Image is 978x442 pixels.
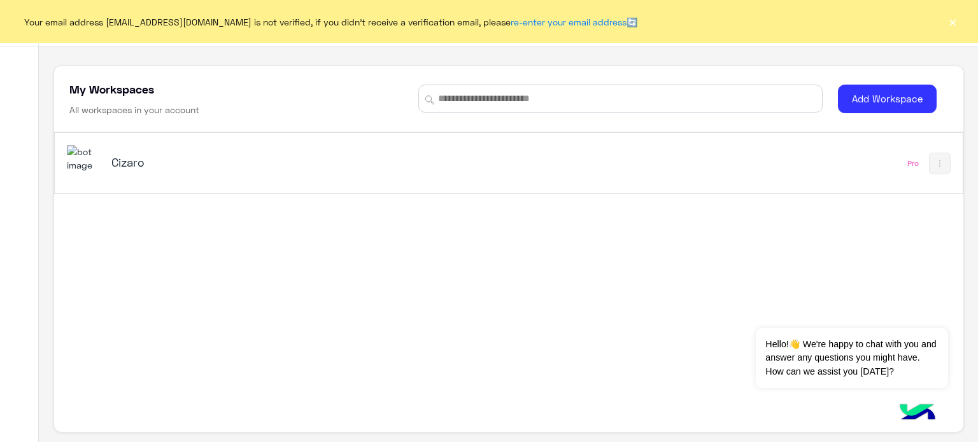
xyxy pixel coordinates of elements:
[69,81,154,97] h5: My Workspaces
[111,155,430,170] h5: Cizaro
[907,158,919,169] div: Pro
[24,15,637,29] span: Your email address [EMAIL_ADDRESS][DOMAIN_NAME] is not verified, if you didn't receive a verifica...
[67,145,101,172] img: 919860931428189
[69,104,199,116] h6: All workspaces in your account
[756,328,947,388] span: Hello!👋 We're happy to chat with you and answer any questions you might have. How can we assist y...
[838,85,937,113] button: Add Workspace
[511,17,627,27] a: re-enter your email address
[895,391,940,436] img: hulul-logo.png
[946,15,959,28] button: ×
